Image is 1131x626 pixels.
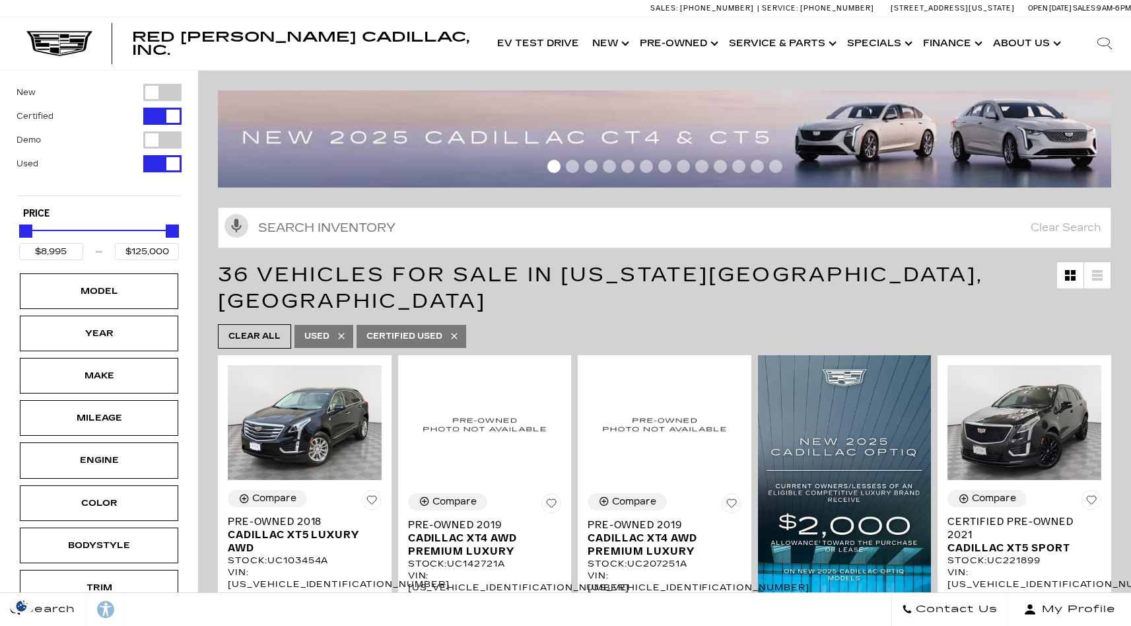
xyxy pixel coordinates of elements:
div: MileageMileage [20,400,178,436]
img: 2018 Cadillac XT5 Luxury AWD [228,365,382,480]
div: Compare [972,493,1016,504]
span: Go to slide 11 [732,160,745,173]
a: Certified Pre-Owned 2021Cadillac XT5 Sport [947,515,1101,555]
span: Pre-Owned 2019 [408,518,552,532]
div: YearYear [20,316,178,351]
input: Search Inventory [218,207,1111,248]
div: ModelModel [20,273,178,309]
label: Certified [17,110,53,123]
span: Go to slide 10 [714,160,727,173]
div: Compare [432,496,477,508]
span: Go to slide 4 [603,160,616,173]
svg: Click to toggle on voice search [224,214,248,238]
div: ColorColor [20,485,178,521]
span: Certified Pre-Owned 2021 [947,515,1091,541]
label: New [17,86,36,99]
div: VIN: [US_VEHICLE_IDENTIFICATION_NUMBER] [228,567,382,590]
span: Certified Used [366,328,442,345]
a: About Us [986,17,1065,70]
a: Sales: [PHONE_NUMBER] [650,5,757,12]
button: Save Vehicle [541,493,561,518]
div: Mileage [66,411,132,425]
a: Finance [916,17,986,70]
a: New [586,17,633,70]
span: Cadillac XT4 AWD Premium Luxury [408,532,552,558]
span: Clear All [228,328,281,345]
span: Sales: [1073,4,1097,13]
label: Used [17,157,38,170]
span: [PHONE_NUMBER] [680,4,754,13]
img: 2021 Cadillac XT5 Sport [947,365,1101,480]
img: Opt-Out Icon [7,599,37,613]
div: MakeMake [20,358,178,394]
div: Year [66,326,132,341]
span: Go to slide 12 [751,160,764,173]
span: [PHONE_NUMBER] [800,4,874,13]
span: Go to slide 13 [769,160,782,173]
button: Compare Vehicle [408,493,487,510]
span: Cadillac XT5 Sport [947,541,1091,555]
div: Make [66,368,132,383]
div: VIN: [US_VEHICLE_IDENTIFICATION_NUMBER] [588,570,741,594]
span: Go to slide 8 [677,160,690,173]
button: Compare Vehicle [228,490,307,507]
a: Service: [PHONE_NUMBER] [757,5,877,12]
a: EV Test Drive [491,17,586,70]
div: Compare [612,496,656,508]
span: Go to slide 3 [584,160,598,173]
span: Go to slide 9 [695,160,708,173]
img: 2507-july-ct-offer-09 [218,90,1121,188]
span: Used [304,328,329,345]
span: Cadillac XT5 Luxury AWD [228,528,372,555]
span: Pre-Owned 2019 [588,518,732,532]
div: Maximum Price [166,225,179,238]
span: Go to slide 2 [566,160,579,173]
span: 36 Vehicles for Sale in [US_STATE][GEOGRAPHIC_DATA], [GEOGRAPHIC_DATA] [218,263,983,313]
span: Sales: [650,4,678,13]
img: Cadillac Dark Logo with Cadillac White Text [26,31,92,56]
span: Go to slide 1 [547,160,561,173]
button: Compare Vehicle [947,490,1027,507]
div: EngineEngine [20,442,178,478]
section: Click to Open Cookie Consent Modal [7,599,37,613]
div: Minimum Price [19,225,32,238]
div: Stock : UC221899 [947,555,1101,567]
div: VIN: [US_VEHICLE_IDENTIFICATION_NUMBER] [408,570,562,594]
img: 2019 Cadillac XT4 AWD Premium Luxury [408,365,562,483]
a: Service & Parts [722,17,840,70]
a: Pre-Owned [633,17,722,70]
div: Price [19,220,179,260]
span: Search [20,600,75,619]
div: Model [66,284,132,298]
div: TrimTrim [20,570,178,606]
div: Stock : UC142721A [408,558,562,570]
div: VIN: [US_VEHICLE_IDENTIFICATION_NUMBER] [947,567,1101,590]
span: Contact Us [912,600,998,619]
span: Open [DATE] [1028,4,1072,13]
a: Pre-Owned 2019Cadillac XT4 AWD Premium Luxury [588,518,741,558]
span: My Profile [1037,600,1116,619]
div: Color [66,496,132,510]
button: Open user profile menu [1008,593,1131,626]
img: 2019 Cadillac XT4 AWD Premium Luxury [588,365,741,483]
div: Trim [66,580,132,595]
span: Pre-Owned 2018 [228,515,372,528]
span: Go to slide 5 [621,160,634,173]
label: Demo [17,133,41,147]
span: Service: [762,4,798,13]
a: Pre-Owned 2018Cadillac XT5 Luxury AWD [228,515,382,555]
h5: Price [23,208,175,220]
button: Save Vehicle [722,493,741,518]
button: Compare Vehicle [588,493,667,510]
a: [STREET_ADDRESS][US_STATE] [891,4,1015,13]
div: Filter by Vehicle Type [17,84,182,195]
div: Compare [252,493,296,504]
div: Bodystyle [66,538,132,553]
span: 9 AM-6 PM [1097,4,1131,13]
span: Go to slide 6 [640,160,653,173]
a: Pre-Owned 2019Cadillac XT4 AWD Premium Luxury [408,518,562,558]
div: Stock : UC103454A [228,555,382,567]
button: Save Vehicle [1081,490,1101,515]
